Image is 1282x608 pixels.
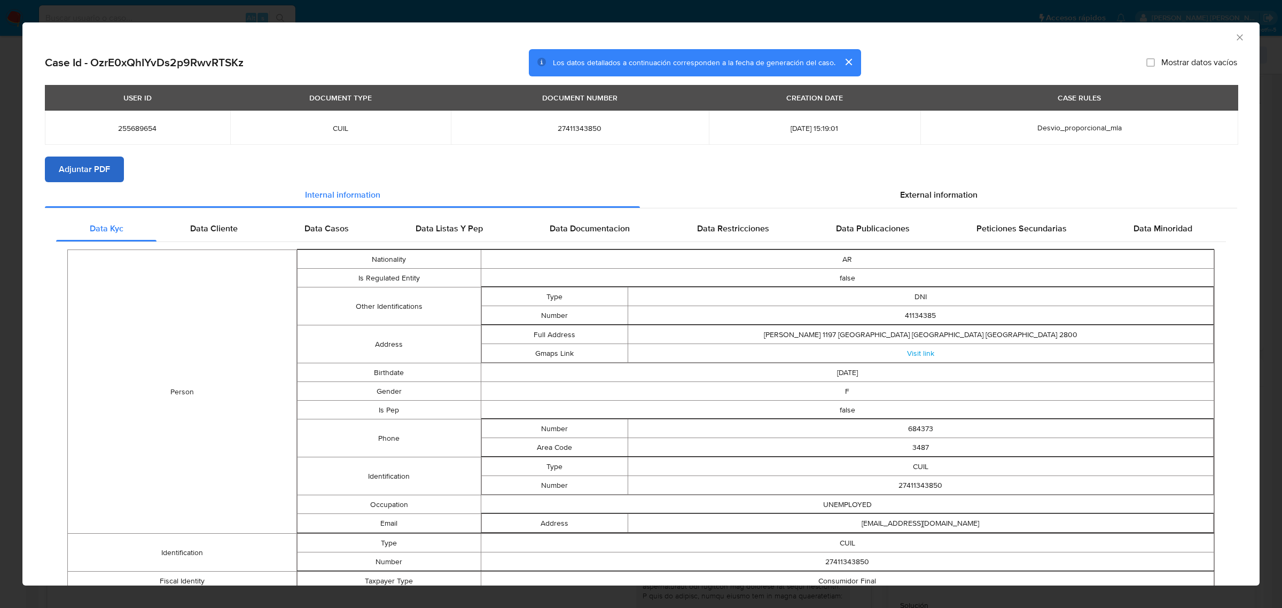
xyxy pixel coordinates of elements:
span: Data Publicaciones [836,222,910,235]
span: Internal information [305,189,380,201]
div: CREATION DATE [780,89,849,107]
td: 3487 [628,438,1213,457]
td: Number [298,552,481,571]
td: Gmaps Link [481,344,628,363]
td: Gender [298,382,481,401]
div: Detailed info [45,182,1237,208]
span: Data Kyc [90,222,123,235]
td: Phone [298,419,481,457]
span: Data Restricciones [697,222,769,235]
td: Email [298,514,481,533]
td: UNEMPLOYED [481,495,1214,514]
td: Identification [68,534,297,572]
td: Nationality [298,250,481,269]
span: Desvio_proporcional_mla [1037,122,1122,133]
td: Type [298,534,481,552]
td: [DATE] [481,363,1214,382]
span: Los datos detallados a continuación corresponden a la fecha de generación del caso. [553,57,835,68]
td: Is Pep [298,401,481,419]
td: F [481,382,1214,401]
button: cerrar [835,49,861,75]
td: DNI [628,287,1213,306]
td: Taxpayer Type [298,572,481,590]
input: Mostrar datos vacíos [1146,58,1155,67]
span: Data Casos [304,222,349,235]
span: 255689654 [58,123,217,133]
div: DOCUMENT NUMBER [536,89,624,107]
span: 27411343850 [464,123,696,133]
td: Fiscal Identity [68,572,297,591]
div: closure-recommendation-modal [22,22,1260,586]
div: CASE RULES [1051,89,1107,107]
div: USER ID [117,89,158,107]
a: Visit link [907,348,934,358]
td: Type [481,287,628,306]
span: Data Minoridad [1134,222,1192,235]
td: Address [481,514,628,533]
td: Number [481,419,628,438]
td: Address [298,325,481,363]
td: Consumidor Final [481,572,1214,590]
td: [PERSON_NAME] 1197 [GEOGRAPHIC_DATA] [GEOGRAPHIC_DATA] [GEOGRAPHIC_DATA] 2800 [628,325,1213,344]
td: [EMAIL_ADDRESS][DOMAIN_NAME] [628,514,1213,533]
td: false [481,401,1214,419]
td: Other Identifications [298,287,481,325]
span: Peticiones Secundarias [976,222,1067,235]
span: [DATE] 15:19:01 [722,123,908,133]
td: CUIL [481,534,1214,552]
button: Cerrar ventana [1234,32,1244,42]
div: DOCUMENT TYPE [303,89,378,107]
td: Full Address [481,325,628,344]
td: 27411343850 [481,552,1214,571]
td: Birthdate [298,363,481,382]
td: 27411343850 [628,476,1213,495]
button: Adjuntar PDF [45,157,124,182]
span: CUIL [243,123,438,133]
td: Area Code [481,438,628,457]
span: Data Cliente [190,222,238,235]
td: Person [68,250,297,534]
td: Number [481,476,628,495]
td: Identification [298,457,481,495]
td: Number [481,306,628,325]
span: Data Documentacion [550,222,630,235]
td: 41134385 [628,306,1213,325]
span: Data Listas Y Pep [416,222,483,235]
td: Type [481,457,628,476]
span: Mostrar datos vacíos [1161,57,1237,68]
td: AR [481,250,1214,269]
span: Adjuntar PDF [59,158,110,181]
td: false [481,269,1214,287]
td: 684373 [628,419,1213,438]
td: Occupation [298,495,481,514]
span: External information [900,189,978,201]
td: Is Regulated Entity [298,269,481,287]
h2: Case Id - OzrE0xQhIYvDs2p9RwvRTSKz [45,56,244,69]
td: CUIL [628,457,1213,476]
div: Detailed internal info [56,216,1226,241]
